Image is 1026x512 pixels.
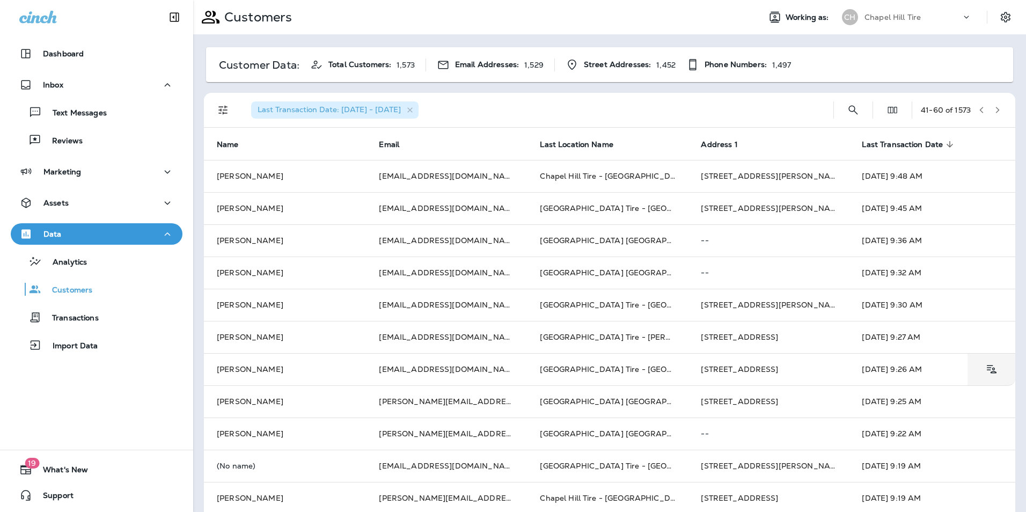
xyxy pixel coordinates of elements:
[366,321,527,353] td: [EMAIL_ADDRESS][DOMAIN_NAME]
[366,450,527,482] td: [EMAIL_ADDRESS][DOMAIN_NAME]
[540,140,627,149] span: Last Location Name
[688,160,849,192] td: [STREET_ADDRESS][PERSON_NAME]
[996,8,1015,27] button: Settings
[366,192,527,224] td: [EMAIL_ADDRESS][DOMAIN_NAME]
[882,99,903,121] button: Edit Fields
[842,9,858,25] div: CH
[842,99,864,121] button: Search Customers
[701,429,836,438] p: --
[11,43,182,64] button: Dashboard
[204,385,366,418] td: [PERSON_NAME]
[204,160,366,192] td: [PERSON_NAME]
[159,6,189,28] button: Collapse Sidebar
[540,140,613,149] span: Last Location Name
[849,353,970,385] td: [DATE] 9:26 AM
[366,353,527,385] td: [EMAIL_ADDRESS][DOMAIN_NAME]
[32,465,88,478] span: What's New
[540,171,688,181] span: Chapel Hill Tire - [GEOGRAPHIC_DATA]
[849,450,1015,482] td: [DATE] 9:19 AM
[688,353,849,385] td: [STREET_ADDRESS]
[772,61,792,69] p: 1,497
[864,13,921,21] p: Chapel Hill Tire
[701,268,836,277] p: --
[540,493,688,503] span: Chapel Hill Tire - [GEOGRAPHIC_DATA]
[540,397,709,406] span: [GEOGRAPHIC_DATA] [GEOGRAPHIC_DATA]
[862,140,943,149] span: Last Transaction Date
[41,136,83,147] p: Reviews
[41,313,99,324] p: Transactions
[11,74,182,96] button: Inbox
[204,224,366,257] td: [PERSON_NAME]
[32,491,74,504] span: Support
[540,203,731,213] span: [GEOGRAPHIC_DATA] Tire - [GEOGRAPHIC_DATA]
[366,418,527,450] td: [PERSON_NAME][EMAIL_ADDRESS][PERSON_NAME][DOMAIN_NAME]
[11,278,182,301] button: Customers
[921,106,971,114] div: 41 - 60 of 1573
[849,321,1015,353] td: [DATE] 9:27 AM
[849,160,1015,192] td: [DATE] 9:48 AM
[688,450,849,482] td: [STREET_ADDRESS][PERSON_NAME][PERSON_NAME]
[204,192,366,224] td: [PERSON_NAME]
[11,161,182,182] button: Marketing
[366,224,527,257] td: [EMAIL_ADDRESS][DOMAIN_NAME]
[849,418,1015,450] td: [DATE] 9:22 AM
[11,129,182,151] button: Reviews
[11,192,182,214] button: Assets
[42,341,98,352] p: Import Data
[849,257,1015,289] td: [DATE] 9:32 AM
[43,167,81,176] p: Marketing
[204,418,366,450] td: [PERSON_NAME]
[204,289,366,321] td: [PERSON_NAME]
[212,99,234,121] button: Filters
[43,199,69,207] p: Assets
[688,289,849,321] td: [STREET_ADDRESS][PERSON_NAME]
[397,61,415,69] p: 1,573
[42,258,87,268] p: Analytics
[219,61,299,69] p: Customer Data:
[366,385,527,418] td: [PERSON_NAME][EMAIL_ADDRESS][PERSON_NAME][PERSON_NAME][DOMAIN_NAME]
[41,286,92,296] p: Customers
[366,257,527,289] td: [EMAIL_ADDRESS][DOMAIN_NAME]
[701,140,737,149] span: Address 1
[849,385,1015,418] td: [DATE] 9:25 AM
[43,49,84,58] p: Dashboard
[11,306,182,328] button: Transactions
[849,224,1015,257] td: [DATE] 9:36 AM
[217,462,353,470] p: (No name)
[688,385,849,418] td: [STREET_ADDRESS]
[701,236,836,245] p: --
[251,101,419,119] div: Last Transaction Date: [DATE] - [DATE]
[258,105,401,114] span: Last Transaction Date: [DATE] - [DATE]
[688,321,849,353] td: [STREET_ADDRESS]
[217,140,253,149] span: Name
[217,140,239,149] span: Name
[11,223,182,245] button: Data
[204,321,366,353] td: [PERSON_NAME]
[849,192,1015,224] td: [DATE] 9:45 AM
[849,289,1015,321] td: [DATE] 9:30 AM
[11,250,182,273] button: Analytics
[540,300,731,310] span: [GEOGRAPHIC_DATA] Tire - [GEOGRAPHIC_DATA]
[328,60,391,69] span: Total Customers:
[366,289,527,321] td: [EMAIL_ADDRESS][DOMAIN_NAME]
[688,192,849,224] td: [STREET_ADDRESS][PERSON_NAME]
[379,140,413,149] span: Email
[204,257,366,289] td: [PERSON_NAME]
[701,140,751,149] span: Address 1
[524,61,544,69] p: 1,529
[540,236,709,245] span: [GEOGRAPHIC_DATA] [GEOGRAPHIC_DATA]
[379,140,399,149] span: Email
[220,9,292,25] p: Customers
[980,359,1002,380] button: Customer Details
[42,108,107,119] p: Text Messages
[584,60,651,69] span: Street Addresses:
[656,61,676,69] p: 1,452
[786,13,831,22] span: Working as:
[25,458,39,469] span: 19
[11,485,182,506] button: Support
[862,140,957,149] span: Last Transaction Date
[11,459,182,480] button: 19What's New
[43,230,62,238] p: Data
[455,60,519,69] span: Email Addresses:
[705,60,767,69] span: Phone Numbers:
